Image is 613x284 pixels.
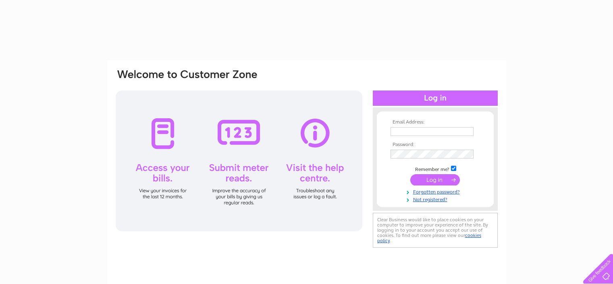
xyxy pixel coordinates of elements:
[391,195,482,203] a: Not registered?
[373,213,498,248] div: Clear Business would like to place cookies on your computer to improve your experience of the sit...
[389,119,482,125] th: Email Address:
[391,187,482,195] a: Forgotten password?
[410,174,460,185] input: Submit
[389,165,482,173] td: Remember me?
[377,233,481,243] a: cookies policy
[389,142,482,148] th: Password:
